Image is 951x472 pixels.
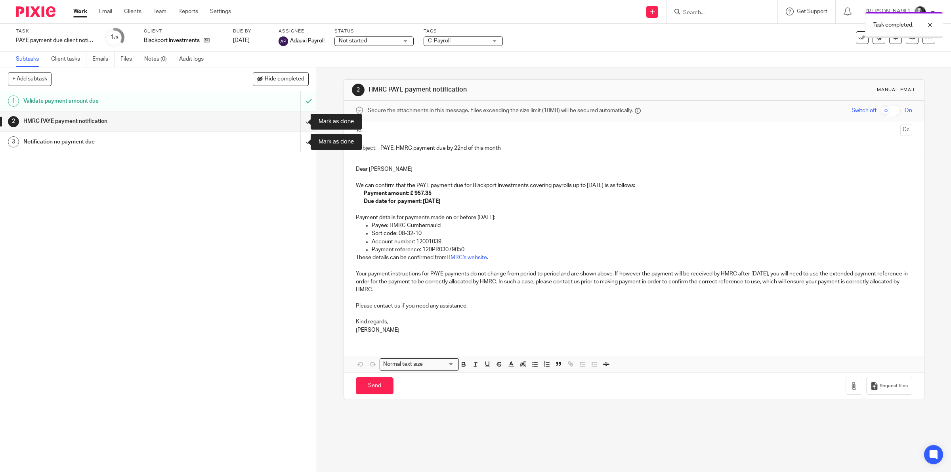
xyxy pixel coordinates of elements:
[23,115,203,127] h1: HMRC PAYE payment notification
[16,36,95,44] div: PAYE payment due client notification - September 2025
[279,28,325,34] label: Assignee
[23,95,203,107] h1: Validate payment amount due
[8,116,19,127] div: 2
[144,28,223,34] label: Client
[447,255,487,260] a: HMRC's website
[852,107,877,115] span: Switch off
[380,358,459,371] div: Search for option
[356,214,913,222] p: Payment details for payments made on or before [DATE]:
[356,254,913,262] p: These details can be confirmed from .
[880,383,908,389] span: Request files
[356,165,913,173] p: Dear [PERSON_NAME]
[369,86,651,94] h1: HMRC PAYE payment notification
[356,326,913,334] p: [PERSON_NAME]
[914,6,926,18] img: DSC_9061-3.jpg
[356,182,913,189] p: We can confirm that the PAYE payment due for Blackport Investments covering payrolls up to [DATE]...
[900,124,912,136] button: Cc
[51,52,86,67] a: Client tasks
[334,28,414,34] label: Status
[16,28,95,34] label: Task
[124,8,141,15] a: Clients
[372,238,913,246] p: Account number: 12001039
[428,38,451,44] span: C-Payroll
[866,377,912,395] button: Request files
[424,28,503,34] label: Tags
[356,302,913,310] p: Please contact us if you need any assistance.
[873,21,913,29] p: Task completed.
[210,8,231,15] a: Settings
[99,8,112,15] a: Email
[364,191,432,196] strong: Payment amount: £ 957.35
[372,222,913,229] p: Payee: HMRC Cumbernauld
[73,8,87,15] a: Work
[120,52,138,67] a: Files
[372,229,913,237] p: Sort code: 08-32-10
[364,199,441,204] strong: Due date for payment: [DATE]
[290,37,325,45] span: Adauxi Payroll
[426,360,454,369] input: Search for option
[339,38,367,44] span: Not started
[382,360,425,369] span: Normal text size
[356,318,913,326] p: Kind regards,
[8,96,19,107] div: 1
[356,144,376,152] label: Subject:
[877,87,916,93] div: Manual email
[905,107,912,115] span: On
[233,38,250,43] span: [DATE]
[178,8,198,15] a: Reports
[356,377,393,394] input: Send
[279,36,288,46] img: svg%3E
[368,107,633,115] span: Secure the attachments in this message. Files exceeding the size limit (10MB) will be secured aut...
[356,126,365,134] label: To:
[8,72,52,86] button: + Add subtask
[356,270,913,294] p: Your payment instructions for PAYE payments do not change from period to period and are shown abo...
[111,33,118,42] div: 1
[179,52,210,67] a: Audit logs
[92,52,115,67] a: Emails
[265,76,304,82] span: Hide completed
[23,136,203,148] h1: Notification no payment due
[114,36,118,40] small: /3
[233,28,269,34] label: Due by
[8,136,19,147] div: 3
[253,72,309,86] button: Hide completed
[16,6,55,17] img: Pixie
[153,8,166,15] a: Team
[144,36,200,44] p: Blackport Investments
[144,52,173,67] a: Notes (0)
[16,52,45,67] a: Subtasks
[352,84,365,96] div: 2
[16,36,95,44] div: PAYE payment due client notification - [DATE]
[372,246,913,254] p: Payment reference: 120PR03079050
